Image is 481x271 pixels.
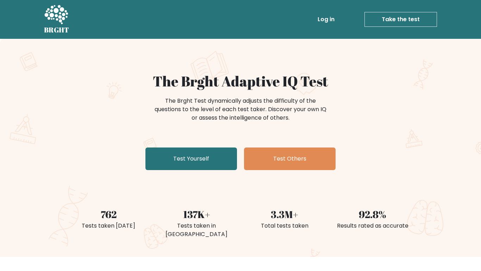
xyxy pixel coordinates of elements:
div: Results rated as accurate [333,222,412,230]
div: Total tests taken [245,222,324,230]
h5: BRGHT [44,26,69,34]
a: Log in [315,12,337,26]
div: The Brght Test dynamically adjusts the difficulty of the questions to the level of each test take... [152,97,329,122]
div: 92.8% [333,207,412,222]
h1: The Brght Adaptive IQ Test [69,73,412,90]
a: Test Others [244,147,336,170]
div: 3.3M+ [245,207,324,222]
div: 137K+ [157,207,236,222]
div: Tests taken in [GEOGRAPHIC_DATA] [157,222,236,239]
a: BRGHT [44,3,69,36]
a: Take the test [364,12,437,27]
div: 762 [69,207,148,222]
div: Tests taken [DATE] [69,222,148,230]
a: Test Yourself [145,147,237,170]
